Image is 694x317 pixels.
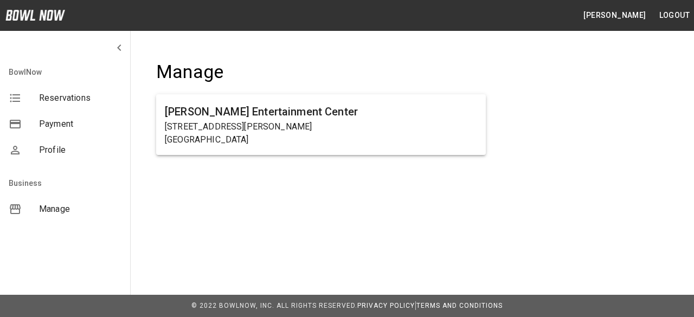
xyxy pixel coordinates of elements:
a: Terms and Conditions [416,302,503,309]
p: [STREET_ADDRESS][PERSON_NAME] [165,120,477,133]
h4: Manage [156,61,486,83]
h6: [PERSON_NAME] Entertainment Center [165,103,477,120]
span: Payment [39,118,121,131]
img: logo [5,10,65,21]
button: Logout [655,5,694,25]
a: Privacy Policy [357,302,415,309]
span: Profile [39,144,121,157]
span: Manage [39,203,121,216]
span: © 2022 BowlNow, Inc. All Rights Reserved. [191,302,357,309]
button: [PERSON_NAME] [579,5,650,25]
p: [GEOGRAPHIC_DATA] [165,133,477,146]
span: Reservations [39,92,121,105]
